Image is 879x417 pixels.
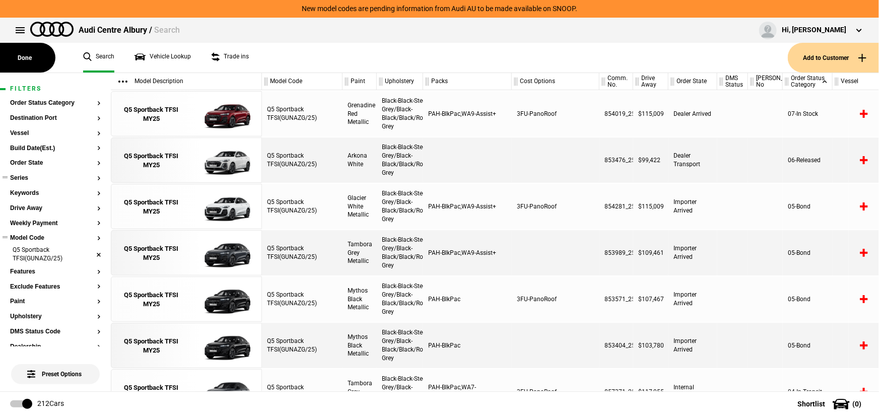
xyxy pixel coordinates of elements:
img: Audi_GUNAZG_25_FW_N7N7_WA9_PAH_6FJ_PYH_Y4T_(Nadin:_6FJ_C56_PAH_PYH_WA9_Y4T)_ext.png [186,231,256,276]
div: Importer Arrived [668,276,717,322]
div: Q5 Sportback TFSI(GUNAZG/25) [262,91,343,136]
button: Add to Customer [788,43,879,73]
div: 3FU-PanoRoof [512,276,599,322]
div: PAH-BlkPac,WA9-Assist+ [423,184,512,229]
span: ( 0 ) [852,400,861,407]
div: Glacier White Metallic [343,184,377,229]
section: Order State [10,160,101,175]
div: 05-Bond [783,230,833,275]
div: Q5 Sportback TFSI(GUNAZG/25) [262,137,343,183]
span: Shortlist [797,400,825,407]
div: $109,461 [633,230,668,275]
div: Black-Black-Steel Grey/Black-Black/Black/Rock Grey [377,184,423,229]
div: $99,422 [633,137,668,183]
div: 212 Cars [37,399,64,409]
div: PAH-BlkPac,WA9-Assist+ [423,91,512,136]
button: Destination Port [10,115,101,122]
div: Cost Options [512,73,599,90]
img: Audi_GUNAZG_25_FW_0E0E_PAH_6FJ_(Nadin:_6FJ_C56_PAH)_ext.png [186,323,256,369]
h1: Filters [10,86,101,92]
section: Destination Port [10,115,101,130]
div: [PERSON_NAME] No [748,73,782,90]
div: 04-In Transit [783,369,833,414]
div: Arkona White [343,137,377,183]
div: Internal Transfer [668,369,717,414]
li: Q5 Sportback TFSI(GUNAZG/25) [10,246,101,264]
div: 853571_25 [599,276,633,322]
div: Black-Black-Steel Grey/Black-Black/Black/Rock Grey [377,230,423,275]
a: Q5 Sportback TFSI MY25 [116,184,186,230]
a: Vehicle Lookup [134,43,191,73]
section: Upholstery [10,313,101,328]
div: Q5 Sportback TFSI(GUNAZG/25) [262,276,343,322]
button: Upholstery [10,313,101,320]
div: $103,780 [633,323,668,368]
section: Weekly Payment [10,220,101,235]
div: Black-Black-Steel Grey/Black-Black/Black/Rock Grey [377,137,423,183]
div: 06-Released [783,137,833,183]
button: Drive Away [10,205,101,212]
div: 3FU-PanoRoof [512,184,599,229]
button: Paint [10,298,101,305]
div: Dealer Transport [668,137,717,183]
img: Audi_GUNAZG_25_FW_2Y2Y_3FU_WA9_PAH_6FJ_PYH_(Nadin:_3FU_6FJ_C57_PAH_PYH_WA9)_ext.png [186,184,256,230]
div: 07-In Stock [783,91,833,136]
section: Features [10,268,101,284]
div: Upholstery [377,73,423,90]
section: Build Date(Est.) [10,145,101,160]
button: Order Status Category [10,100,101,107]
div: Audi Centre Albury / [79,25,180,36]
div: Importer Arrived [668,323,717,368]
div: Q5 Sportback TFSI(GUNAZG/25) [262,230,343,275]
div: Importer Arrived [668,184,717,229]
div: Paint [343,73,376,90]
button: Build Date(Est.) [10,145,101,152]
div: Tambora Grey Metallic [343,369,377,414]
div: Q5 Sportback TFSI MY25 [116,291,186,309]
div: Order State [668,73,717,90]
button: Weekly Payment [10,220,101,227]
div: $115,009 [633,184,668,229]
div: 05-Bond [783,276,833,322]
div: 3FU-PanoRoof [512,369,599,414]
a: Search [83,43,114,73]
div: Tambora Grey Metallic [343,230,377,275]
img: Audi_GUNAZG_25_FW_N7N7_3FU_WA9_PAH_WA7_6FJ_PYH_F80_Y4T_(Nadin:_3FU_6FJ_C59_F80_PAH_PYH_S9S_WA7_WA... [186,370,256,415]
button: Shortlist(0) [782,391,879,416]
span: Preset Options [29,358,82,378]
section: Model CodeQ5 Sportback TFSI(GUNAZG/25) [10,235,101,268]
div: Hi, [PERSON_NAME] [782,25,846,35]
button: Series [10,175,101,182]
img: Audi_GUNAZG_25_FW_Z9Z9__(Nadin:_C56)_ext.png [186,138,256,183]
div: Packs [423,73,511,90]
div: 857371_25 [599,369,633,414]
button: DMS Status Code [10,328,101,335]
div: 05-Bond [783,323,833,368]
div: Q5 Sportback TFSI(GUNAZG/25) [262,369,343,414]
section: Series [10,175,101,190]
div: Q5 Sportback TFSI MY25 [116,383,186,401]
section: Dealership [10,343,101,359]
div: 853989_25 [599,230,633,275]
img: audi.png [30,22,74,37]
div: Black-Black-Steel Grey/Black-Black/Black/Rock Grey [377,369,423,414]
div: Black-Black-Steel Grey/Black-Black/Black/Rock Grey [377,323,423,368]
button: Vessel [10,130,101,137]
div: 853404_25 [599,323,633,368]
div: 853476_25 [599,137,633,183]
div: 05-Bond [783,184,833,229]
div: PAH-BlkPac [423,323,512,368]
div: Model Code [262,73,342,90]
div: Q5 Sportback TFSI MY25 [116,105,186,123]
a: Q5 Sportback TFSI MY25 [116,138,186,183]
a: Q5 Sportback TFSI MY25 [116,231,186,276]
button: Features [10,268,101,275]
a: Q5 Sportback TFSI MY25 [116,370,186,415]
div: Model Description [111,73,261,90]
div: Dealer Arrived [668,91,717,136]
img: Audi_GUNAZG_25_FW_S5S5_3FU_WA9_PAH_6FJ_PYH_(Nadin:_3FU_6FJ_C56_PAH_PYH_WA9)_ext.png [186,92,256,137]
section: Vessel [10,130,101,145]
div: Order Status Category [783,73,832,90]
div: Q5 Sportback TFSI MY25 [116,337,186,355]
div: Q5 Sportback TFSI MY25 [116,198,186,216]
